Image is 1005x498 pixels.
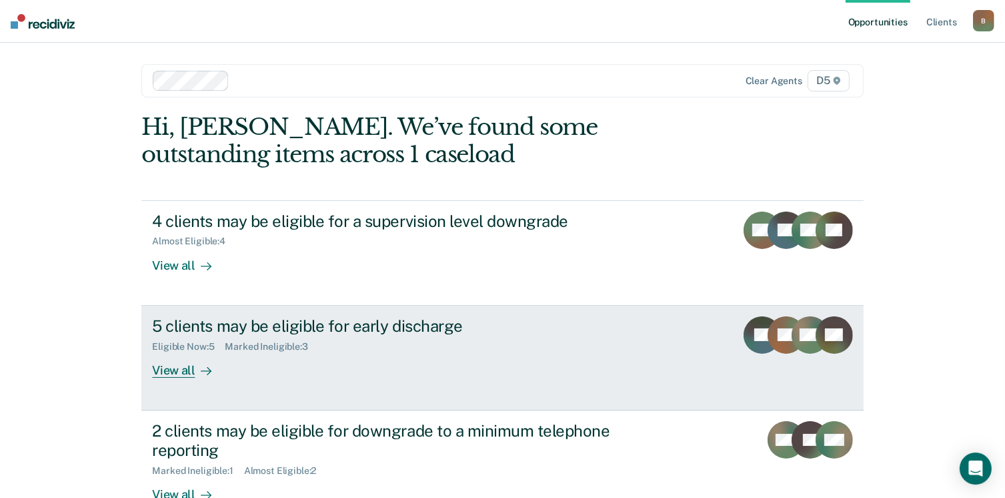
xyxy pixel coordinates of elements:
div: Almost Eligible : 4 [152,236,236,247]
div: Open Intercom Messenger [960,453,992,485]
div: Almost Eligible : 2 [244,465,327,477]
a: 5 clients may be eligible for early dischargeEligible Now:5Marked Ineligible:3View all [141,306,863,411]
div: Marked Ineligible : 3 [225,341,318,352]
div: Marked Ineligible : 1 [152,465,243,477]
div: 5 clients may be eligible for early discharge [152,316,620,336]
div: Clear agents [746,75,802,87]
div: Hi, [PERSON_NAME]. We’ve found some outstanding items across 1 caseload [141,113,719,168]
div: View all [152,247,227,273]
div: Eligible Now : 5 [152,341,225,352]
div: 4 clients may be eligible for a supervision level downgrade [152,212,620,231]
img: Recidiviz [11,14,75,29]
a: 4 clients may be eligible for a supervision level downgradeAlmost Eligible:4View all [141,200,863,306]
div: View all [152,352,227,378]
div: 2 clients may be eligible for downgrade to a minimum telephone reporting [152,421,620,460]
button: B [973,10,994,31]
span: D5 [808,70,850,91]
